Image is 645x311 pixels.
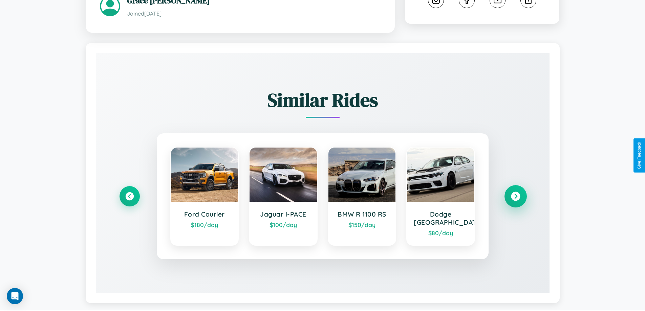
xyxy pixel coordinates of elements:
[637,142,642,169] div: Give Feedback
[249,147,318,246] a: Jaguar I-PACE$100/day
[256,210,310,218] h3: Jaguar I-PACE
[120,87,526,113] h2: Similar Rides
[178,221,232,228] div: $ 180 /day
[414,229,468,237] div: $ 80 /day
[178,210,232,218] h3: Ford Courier
[127,9,381,19] p: Joined [DATE]
[335,221,389,228] div: $ 150 /day
[335,210,389,218] h3: BMW R 1100 RS
[328,147,396,246] a: BMW R 1100 RS$150/day
[7,288,23,304] div: Open Intercom Messenger
[170,147,239,246] a: Ford Courier$180/day
[256,221,310,228] div: $ 100 /day
[406,147,475,246] a: Dodge [GEOGRAPHIC_DATA]$80/day
[414,210,468,226] h3: Dodge [GEOGRAPHIC_DATA]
